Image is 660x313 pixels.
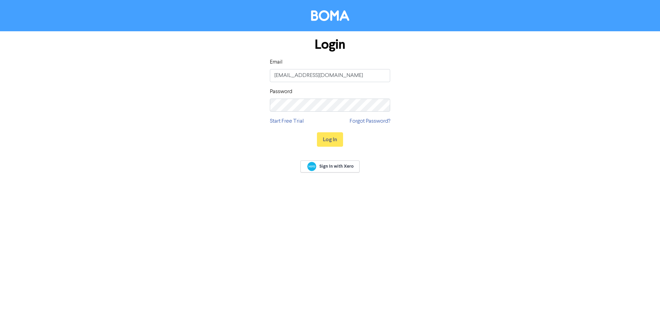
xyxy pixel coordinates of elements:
[270,37,390,53] h1: Login
[270,58,283,66] label: Email
[300,160,360,172] a: Sign In with Xero
[270,88,292,96] label: Password
[307,162,316,171] img: Xero logo
[317,132,343,147] button: Log In
[311,10,349,21] img: BOMA Logo
[319,163,354,169] span: Sign In with Xero
[270,117,304,125] a: Start Free Trial
[350,117,390,125] a: Forgot Password?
